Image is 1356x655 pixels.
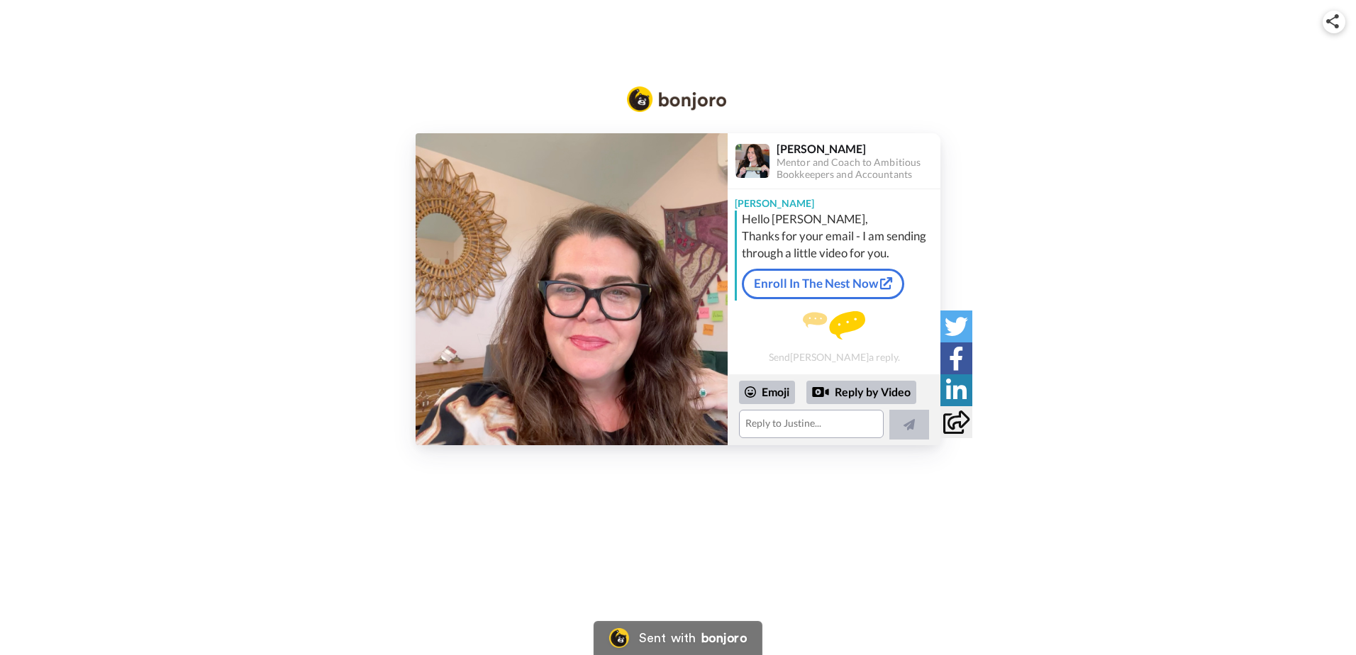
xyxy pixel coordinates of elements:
[627,86,726,112] img: Bonjoro Logo
[735,144,769,178] img: Profile Image
[1326,14,1339,28] img: ic_share.svg
[777,142,940,155] div: [PERSON_NAME]
[777,157,940,181] div: Mentor and Coach to Ambitious Bookkeepers and Accountants
[728,189,940,211] div: [PERSON_NAME]
[739,381,795,403] div: Emoji
[812,384,829,401] div: Reply by Video
[728,306,940,368] div: Send [PERSON_NAME] a reply.
[742,269,904,298] a: Enroll In The Nest Now
[806,381,916,405] div: Reply by Video
[742,211,937,262] div: Hello [PERSON_NAME], Thanks for your email - I am sending through a little video for you.
[416,133,728,445] img: 3f794da3-2744-4380-a308-7636fa246002-thumb.jpg
[803,311,865,340] img: message.svg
